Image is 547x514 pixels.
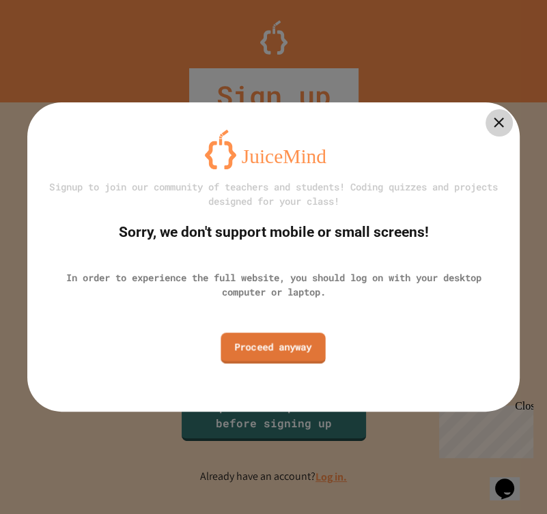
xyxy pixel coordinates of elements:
[118,222,428,244] div: Sorry, we don't support mobile or small screens!
[44,180,503,208] div: Signup to join our community of teachers and students! Coding quizzes and projects designed for y...
[205,130,341,169] img: logo-orange.svg
[221,332,326,363] a: Proceed anyway
[5,5,94,87] div: Chat with us now!Close
[48,270,499,299] div: In order to experience the full website, you should log on with your desktop computer or laptop.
